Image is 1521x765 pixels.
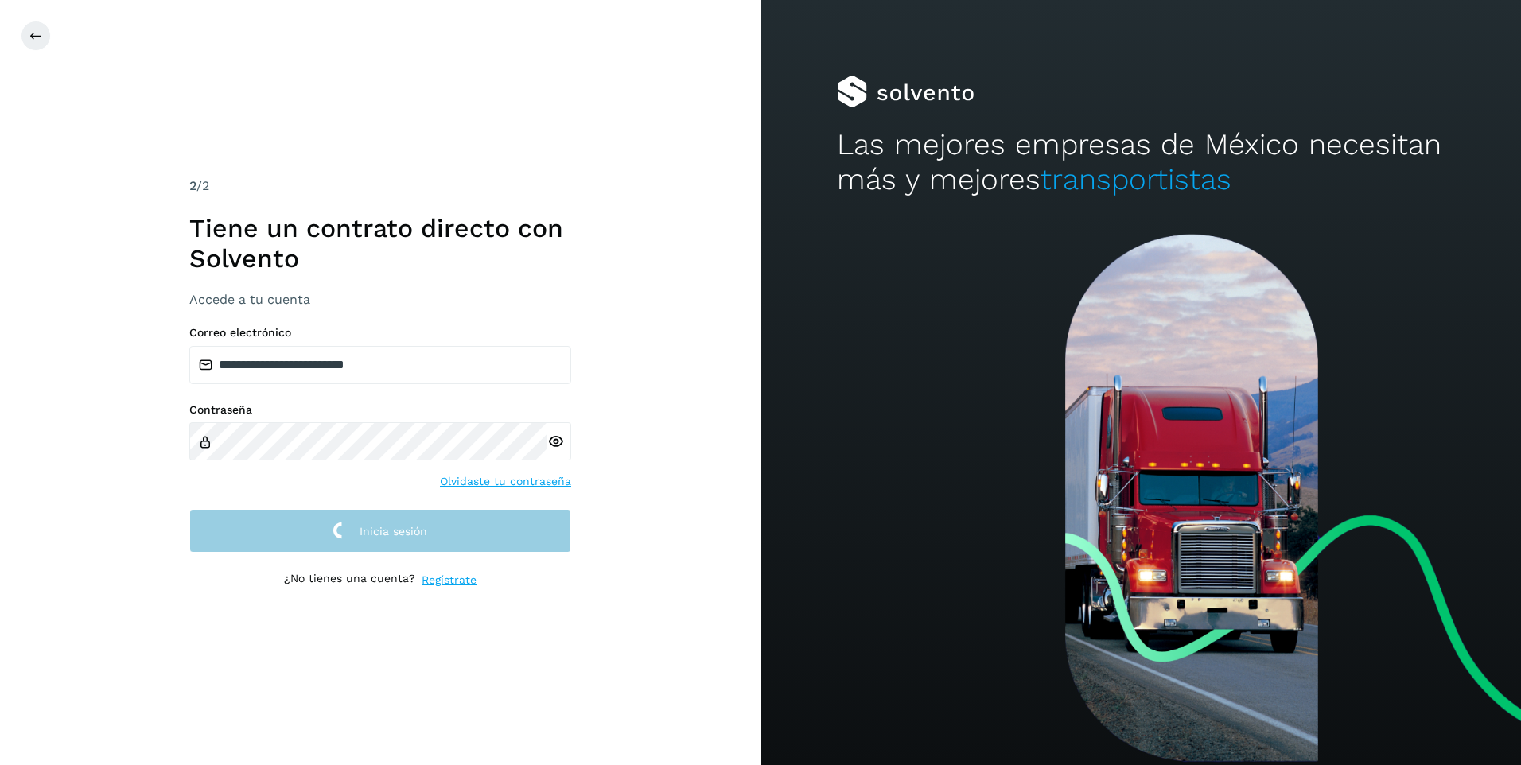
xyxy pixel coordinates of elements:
[1041,162,1231,196] span: transportistas
[189,213,571,274] h1: Tiene un contrato directo con Solvento
[360,526,427,537] span: Inicia sesión
[189,292,571,307] h3: Accede a tu cuenta
[189,177,571,196] div: /2
[440,473,571,490] a: Olvidaste tu contraseña
[189,178,196,193] span: 2
[189,403,571,417] label: Contraseña
[284,572,415,588] p: ¿No tienes una cuenta?
[189,326,571,340] label: Correo electrónico
[189,509,571,553] button: Inicia sesión
[422,572,477,588] a: Regístrate
[837,127,1445,198] h2: Las mejores empresas de México necesitan más y mejores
